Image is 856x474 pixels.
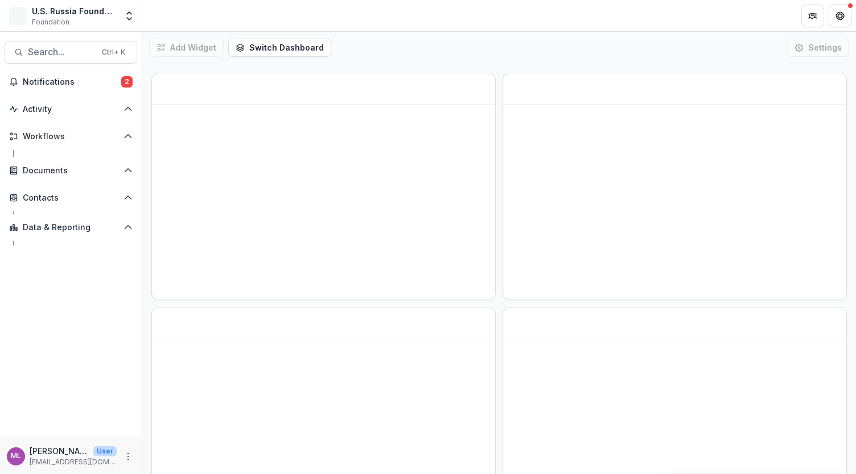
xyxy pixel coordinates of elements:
button: Open Workflows [5,127,137,145]
button: Open Data & Reporting [5,218,137,236]
button: Open Documents [5,161,137,180]
span: Notifications [23,77,121,87]
button: Open Activity [5,100,137,118]
span: Workflows [23,132,119,142]
span: Data & Reporting [23,223,119,232]
nav: breadcrumb [147,7,195,24]
span: Foundation [32,17,69,27]
div: Ctrl + K [100,46,127,59]
button: Switch Dashboard [228,39,331,57]
span: Documents [23,166,119,176]
button: Notifications2 [5,73,137,91]
button: More [121,450,135,463]
button: Open Contacts [5,189,137,207]
button: Get Help [829,5,851,27]
button: Partners [801,5,824,27]
span: 2 [121,76,133,88]
p: [PERSON_NAME] [30,445,89,457]
span: Contacts [23,193,119,203]
div: U.S. Russia Foundation [32,5,117,17]
span: Activity [23,105,119,114]
button: Settings [787,39,849,57]
span: Search... [28,47,95,57]
p: User [93,446,117,456]
div: Maria Lvova [11,452,21,460]
button: Open entity switcher [121,5,137,27]
p: [EMAIL_ADDRESS][DOMAIN_NAME] [30,457,117,467]
button: Add Widget [149,39,224,57]
button: Search... [5,41,137,64]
